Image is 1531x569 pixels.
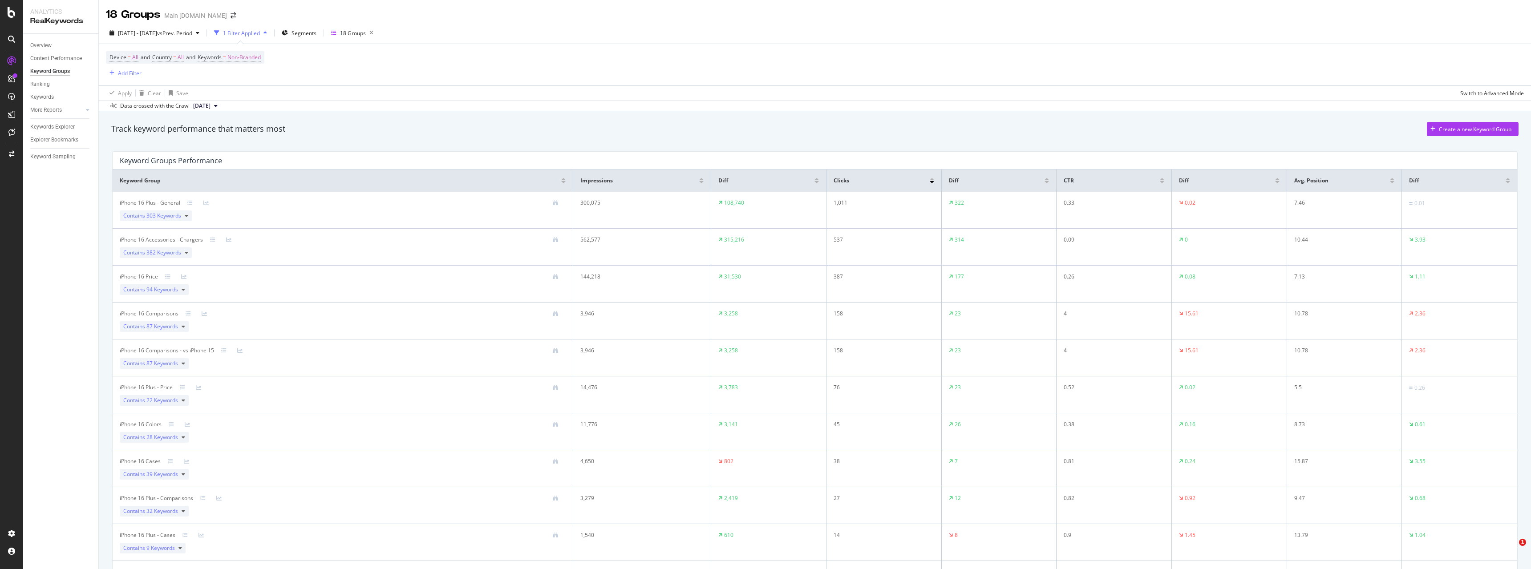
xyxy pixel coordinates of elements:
[834,494,924,502] div: 27
[834,177,849,185] span: Clicks
[1064,420,1154,428] div: 0.38
[834,531,924,539] div: 14
[1185,457,1195,465] div: 0.24
[955,273,964,281] div: 177
[834,420,924,428] div: 45
[1415,420,1426,428] div: 0.61
[724,310,738,318] div: 3,258
[146,470,178,478] span: 39 Keywords
[1185,383,1195,391] div: 0.02
[120,156,222,165] div: Keyword Groups Performance
[30,7,91,16] div: Analytics
[30,152,92,161] a: Keyword Sampling
[724,199,744,207] div: 108,740
[834,347,924,355] div: 158
[176,89,188,97] div: Save
[30,41,52,50] div: Overview
[136,86,161,100] button: Clear
[30,80,92,89] a: Ranking
[120,457,161,465] div: iPhone 16 Cases
[1415,236,1426,244] div: 3.93
[1064,531,1154,539] div: 0.9
[1415,457,1426,465] div: 3.55
[30,16,91,26] div: RealKeywords
[132,51,138,64] span: All
[955,420,961,428] div: 26
[165,86,188,100] button: Save
[1460,89,1524,97] div: Switch to Advanced Mode
[1415,531,1426,539] div: 1.04
[146,544,175,552] span: 9 Keywords
[223,53,226,61] span: =
[146,286,178,293] span: 94 Keywords
[30,122,92,132] a: Keywords Explorer
[106,86,132,100] button: Apply
[580,236,692,244] div: 562,577
[580,531,692,539] div: 1,540
[1294,347,1385,355] div: 10.78
[955,383,961,391] div: 23
[724,273,741,281] div: 31,530
[580,199,692,207] div: 300,075
[1457,86,1524,100] button: Switch to Advanced Mode
[724,457,733,465] div: 802
[292,29,316,37] span: Segments
[955,199,964,207] div: 322
[106,7,161,22] div: 18 Groups
[1409,387,1413,389] img: Equal
[128,53,131,61] span: =
[148,89,161,97] div: Clear
[30,54,92,63] a: Content Performance
[120,531,175,539] div: iPhone 16 Plus - Cases
[580,177,613,185] span: Impressions
[118,69,142,77] div: Add Filter
[1294,494,1385,502] div: 9.47
[1294,236,1385,244] div: 10.44
[120,310,178,318] div: iPhone 16 Comparisons
[955,236,964,244] div: 314
[1185,236,1188,244] div: 0
[30,93,92,102] a: Keywords
[227,51,261,64] span: Non-Branded
[1414,199,1425,207] div: 0.01
[186,53,195,61] span: and
[1519,539,1526,546] span: 1
[1427,122,1519,136] button: Create a new Keyword Group
[146,323,178,330] span: 87 Keywords
[30,135,78,145] div: Explorer Bookmarks
[123,249,181,257] span: Contains
[30,80,50,89] div: Ranking
[1415,310,1426,318] div: 2.36
[724,494,738,502] div: 2,419
[1064,236,1154,244] div: 0.09
[146,507,178,515] span: 32 Keywords
[1064,347,1154,355] div: 4
[120,420,162,428] div: iPhone 16 Colors
[120,177,161,185] span: Keyword Group
[1415,347,1426,355] div: 2.36
[834,273,924,281] div: 387
[146,249,181,256] span: 382 Keywords
[580,494,692,502] div: 3,279
[30,152,76,161] div: Keyword Sampling
[278,26,320,40] button: Segments
[30,41,92,50] a: Overview
[30,54,82,63] div: Content Performance
[123,323,178,331] span: Contains
[1409,202,1413,205] img: Equal
[118,29,157,37] span: [DATE] - [DATE]
[1501,539,1522,560] iframe: Intercom live chat
[724,531,733,539] div: 610
[1064,494,1154,502] div: 0.82
[1294,310,1385,318] div: 10.78
[120,494,193,502] div: iPhone 16 Plus - Comparisons
[580,347,692,355] div: 3,946
[120,383,173,391] div: iPhone 16 Plus - Price
[955,347,961,355] div: 23
[164,11,227,20] div: Main [DOMAIN_NAME]
[123,433,178,441] span: Contains
[1294,531,1385,539] div: 13.79
[724,420,738,428] div: 3,141
[141,53,150,61] span: and
[30,67,92,76] a: Keyword Groups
